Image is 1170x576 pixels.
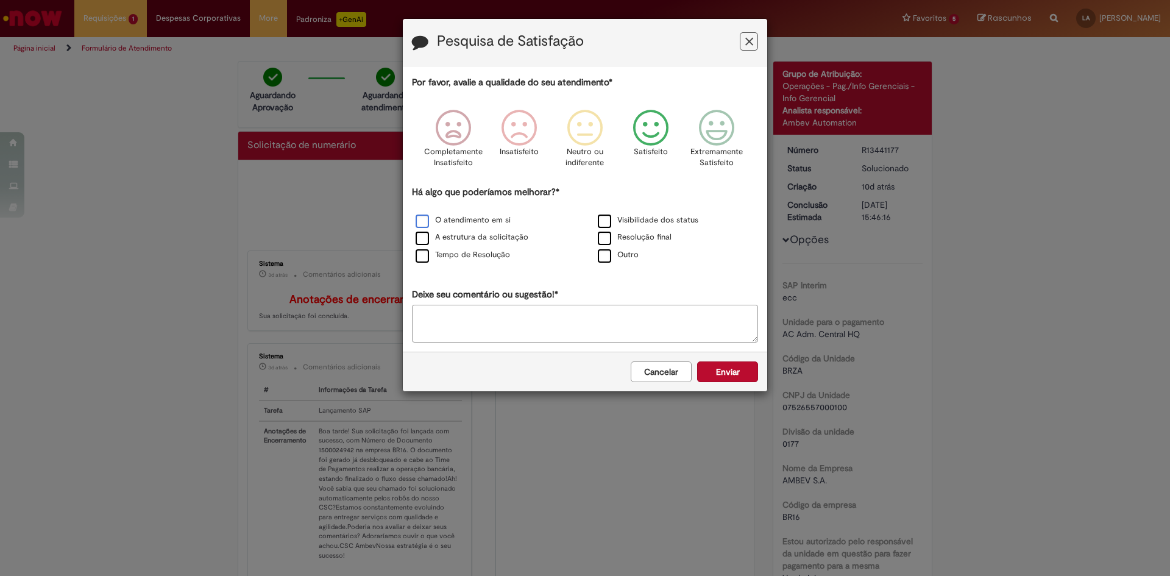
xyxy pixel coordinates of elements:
[412,76,612,89] label: Por favor, avalie a qualidade do seu atendimento*
[620,101,682,184] div: Satisfeito
[412,186,758,265] div: Há algo que poderíamos melhorar?*
[598,249,639,261] label: Outro
[563,146,607,169] p: Neutro ou indiferente
[598,215,698,226] label: Visibilidade dos status
[422,101,484,184] div: Completamente Insatisfeito
[412,288,558,301] label: Deixe seu comentário ou sugestão!*
[631,361,692,382] button: Cancelar
[488,101,550,184] div: Insatisfeito
[697,361,758,382] button: Enviar
[598,232,672,243] label: Resolução final
[424,146,483,169] p: Completamente Insatisfeito
[634,146,668,158] p: Satisfeito
[686,101,748,184] div: Extremamente Satisfeito
[416,215,511,226] label: O atendimento em si
[690,146,743,169] p: Extremamente Satisfeito
[554,101,616,184] div: Neutro ou indiferente
[416,232,528,243] label: A estrutura da solicitação
[500,146,539,158] p: Insatisfeito
[416,249,510,261] label: Tempo de Resolução
[437,34,584,49] label: Pesquisa de Satisfação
